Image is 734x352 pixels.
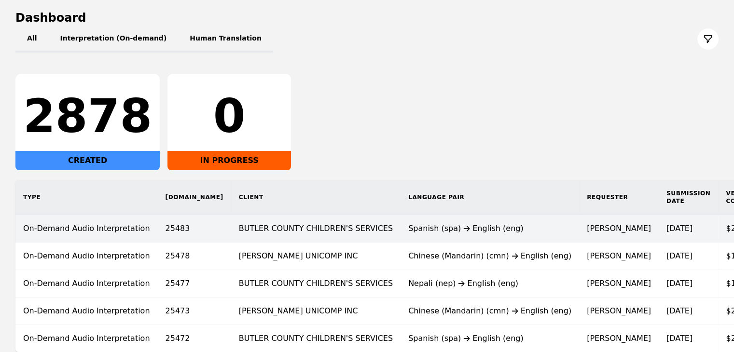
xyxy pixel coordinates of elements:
th: Type [15,180,158,215]
div: 0 [175,93,283,139]
button: All [15,26,48,53]
td: On-Demand Audio Interpretation [15,270,158,298]
td: [PERSON_NAME] [579,298,659,325]
td: [PERSON_NAME] [579,243,659,270]
td: [PERSON_NAME] [579,270,659,298]
time: [DATE] [666,306,692,315]
th: Client [231,180,401,215]
time: [DATE] [666,251,692,260]
div: IN PROGRESS [167,151,291,170]
td: 25483 [158,215,231,243]
th: Language Pair [401,180,579,215]
div: Spanish (spa) English (eng) [408,333,571,344]
div: Chinese (Mandarin) (cmn) English (eng) [408,305,571,317]
td: 25478 [158,243,231,270]
td: BUTLER COUNTY CHILDREN'S SERVICES [231,270,401,298]
td: [PERSON_NAME] UNICOMP INC [231,298,401,325]
div: 2878 [23,93,152,139]
time: [DATE] [666,279,692,288]
th: Submission Date [659,180,718,215]
div: Nepali (nep) English (eng) [408,278,571,289]
h1: Dashboard [15,10,719,26]
td: BUTLER COUNTY CHILDREN'S SERVICES [231,215,401,243]
td: On-Demand Audio Interpretation [15,243,158,270]
td: 25473 [158,298,231,325]
div: CREATED [15,151,160,170]
div: Spanish (spa) English (eng) [408,223,571,234]
td: 25477 [158,270,231,298]
td: [PERSON_NAME] [579,215,659,243]
td: On-Demand Audio Interpretation [15,215,158,243]
button: Filter [697,28,719,50]
button: Human Translation [178,26,273,53]
div: Chinese (Mandarin) (cmn) English (eng) [408,250,571,262]
td: On-Demand Audio Interpretation [15,298,158,325]
th: Requester [579,180,659,215]
td: [PERSON_NAME] UNICOMP INC [231,243,401,270]
button: Interpretation (On-demand) [48,26,178,53]
time: [DATE] [666,334,692,343]
th: [DOMAIN_NAME] [158,180,231,215]
time: [DATE] [666,224,692,233]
